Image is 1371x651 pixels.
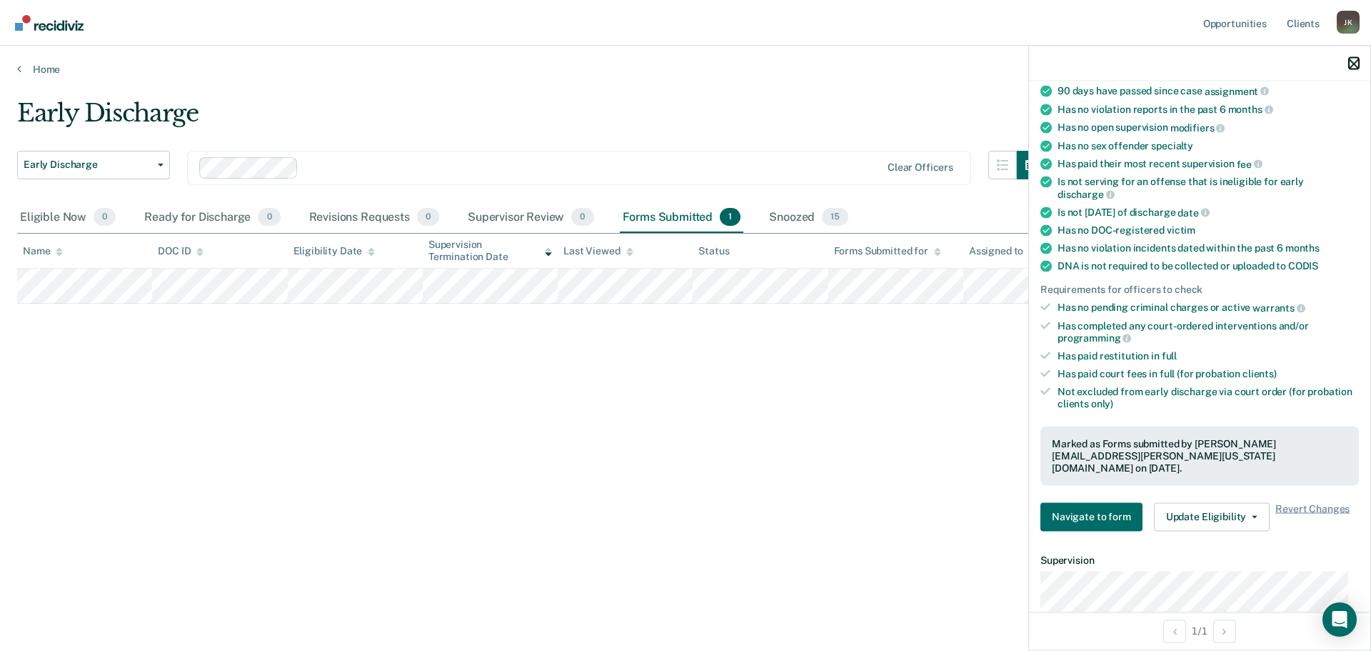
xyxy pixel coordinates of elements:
[158,245,204,257] div: DOC ID
[1058,302,1359,314] div: Has no pending criminal charges or active
[822,208,848,227] span: 15
[24,159,152,171] span: Early Discharge
[17,63,1354,76] a: Home
[1213,620,1236,642] button: Next Opportunity
[306,202,442,234] div: Revisions Requests
[1228,104,1273,115] span: months
[1163,620,1186,642] button: Previous Opportunity
[571,208,593,227] span: 0
[1058,176,1359,200] div: Is not serving for an offense that is ineligible for early
[1285,242,1320,254] span: months
[1058,84,1359,97] div: 90 days have passed since case
[720,208,740,227] span: 1
[1058,242,1359,254] div: Has no violation incidents dated within the past 6
[1058,367,1359,379] div: Has paid court fees in full (for probation
[1237,158,1262,169] span: fee
[1167,224,1195,236] span: victim
[1177,207,1209,218] span: date
[1058,260,1359,272] div: DNA is not required to be collected or uploaded to
[1058,121,1359,134] div: Has no open supervision
[23,245,63,257] div: Name
[1058,157,1359,170] div: Has paid their most recent supervision
[698,245,729,257] div: Status
[258,208,280,227] span: 0
[94,208,116,227] span: 0
[1337,11,1360,34] div: J K
[417,208,439,227] span: 0
[1058,224,1359,237] div: Has no DOC-registered
[1058,188,1115,199] span: discharge
[1337,11,1360,34] button: Profile dropdown button
[1058,350,1359,362] div: Has paid restitution in
[563,245,633,257] div: Last Viewed
[1091,397,1113,409] span: only)
[465,202,597,234] div: Supervisor Review
[1040,554,1359,566] dt: Supervision
[17,99,1045,139] div: Early Discharge
[1151,139,1193,151] span: specialty
[1252,302,1305,313] span: warrants
[1058,103,1359,116] div: Has no violation reports in the past 6
[1154,502,1270,531] button: Update Eligibility
[1040,502,1148,531] a: Navigate to form link
[1162,350,1177,362] span: full
[428,239,552,263] div: Supervision Termination Date
[1058,139,1359,151] div: Has no sex offender
[766,202,851,234] div: Snoozed
[1322,602,1357,637] div: Open Intercom Messenger
[15,15,84,31] img: Recidiviz
[1058,319,1359,344] div: Has completed any court-ordered interventions and/or
[1242,367,1277,379] span: clients)
[1205,85,1269,96] span: assignment
[1040,284,1359,296] div: Requirements for officers to check
[1040,502,1142,531] button: Navigate to form
[888,161,953,174] div: Clear officers
[17,202,119,234] div: Eligible Now
[1052,438,1347,474] div: Marked as Forms submitted by [PERSON_NAME][EMAIL_ADDRESS][PERSON_NAME][US_STATE][DOMAIN_NAME] on ...
[969,245,1036,257] div: Assigned to
[834,245,941,257] div: Forms Submitted for
[1058,206,1359,219] div: Is not [DATE] of discharge
[1058,385,1359,409] div: Not excluded from early discharge via court order (for probation clients
[1275,502,1350,531] span: Revert Changes
[141,202,283,234] div: Ready for Discharge
[620,202,744,234] div: Forms Submitted
[1170,121,1225,133] span: modifiers
[293,245,376,257] div: Eligibility Date
[1288,260,1318,272] span: CODIS
[1029,612,1370,650] div: 1 / 1
[1058,332,1131,344] span: programming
